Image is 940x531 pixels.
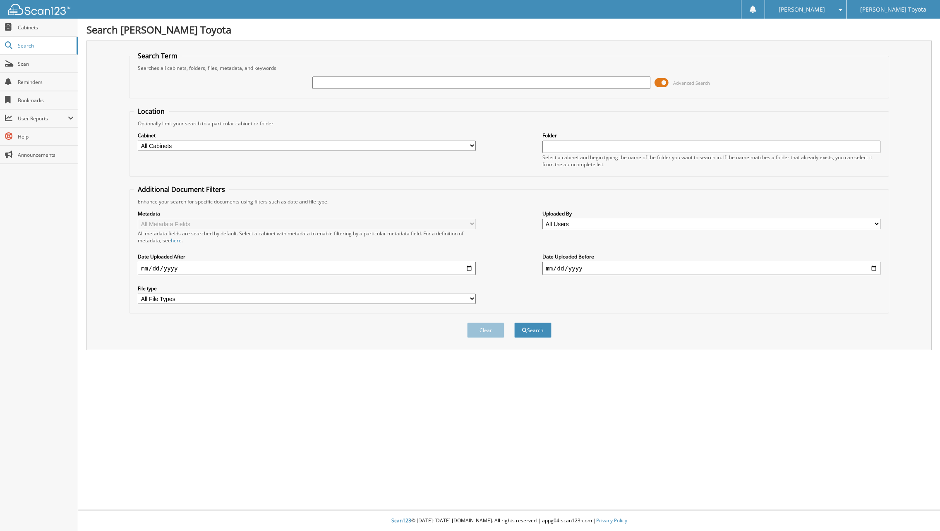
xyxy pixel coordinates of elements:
a: Privacy Policy [596,517,627,524]
img: scan123-logo-white.svg [8,4,70,15]
label: Folder [542,132,880,139]
div: Select a cabinet and begin typing the name of the folder you want to search in. If the name match... [542,154,880,168]
span: Advanced Search [673,80,710,86]
div: © [DATE]-[DATE] [DOMAIN_NAME]. All rights reserved | appg04-scan123-com | [78,511,940,531]
button: Search [514,323,552,338]
div: Enhance your search for specific documents using filters such as date and file type. [134,198,885,205]
legend: Additional Document Filters [134,185,229,194]
div: All metadata fields are searched by default. Select a cabinet with metadata to enable filtering b... [138,230,476,244]
span: [PERSON_NAME] [779,7,825,12]
iframe: Chat Widget [899,491,940,531]
h1: Search [PERSON_NAME] Toyota [86,23,932,36]
a: here [171,237,182,244]
input: end [542,262,880,275]
span: Announcements [18,151,74,158]
label: Cabinet [138,132,476,139]
legend: Location [134,107,169,116]
span: Help [18,133,74,140]
label: Date Uploaded Before [542,253,880,260]
label: File type [138,285,476,292]
label: Date Uploaded After [138,253,476,260]
span: Scan [18,60,74,67]
button: Clear [467,323,504,338]
label: Uploaded By [542,210,880,217]
span: Cabinets [18,24,74,31]
legend: Search Term [134,51,182,60]
span: User Reports [18,115,68,122]
span: Reminders [18,79,74,86]
span: Search [18,42,72,49]
span: Scan123 [391,517,411,524]
span: [PERSON_NAME] Toyota [860,7,926,12]
div: Optionally limit your search to a particular cabinet or folder [134,120,885,127]
input: start [138,262,476,275]
span: Bookmarks [18,97,74,104]
div: Searches all cabinets, folders, files, metadata, and keywords [134,65,885,72]
label: Metadata [138,210,476,217]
